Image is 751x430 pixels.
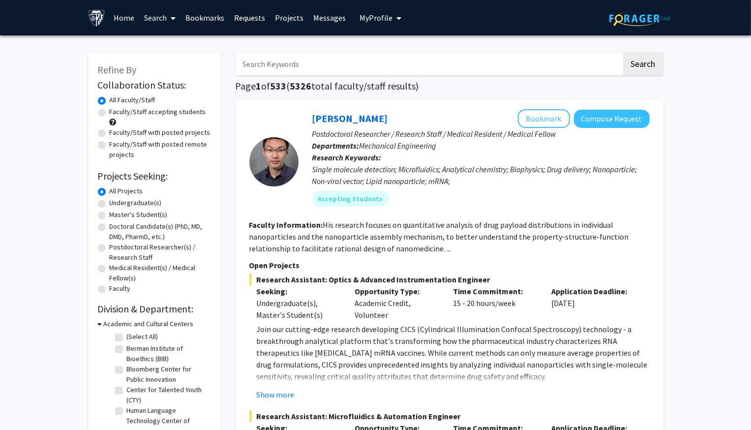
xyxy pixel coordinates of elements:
label: (Select All) [127,332,158,342]
div: Single molecule detection; Microfluidics; Analytical chemistry; Biophysics; Drug delivery; Nanopa... [312,163,650,187]
button: Show more [257,389,295,400]
a: [PERSON_NAME] [312,112,388,124]
p: Application Deadline: [551,285,635,297]
label: Bloomberg Center for Public Innovation [127,364,209,385]
label: Doctoral Candidate(s) (PhD, MD, DMD, PharmD, etc.) [110,221,211,242]
p: Join our cutting-edge research developing CICS (Cylindrical Illumination Confocal Spectroscopy) t... [257,323,650,382]
iframe: Chat [7,386,42,423]
label: Master's Student(s) [110,210,168,220]
label: Faculty/Staff with posted remote projects [110,139,211,160]
b: Faculty Information: [249,220,323,230]
p: Postdoctoral Researcher / Research Staff / Medical Resident / Medical Fellow [312,128,650,140]
span: Research Assistant: Optics & Advanced Instrumentation Engineer [249,274,650,285]
div: Undergraduate(s), Master's Student(s) [257,297,340,321]
p: Open Projects [249,259,650,271]
label: All Projects [110,186,143,196]
img: Johns Hopkins University Logo [88,9,105,27]
p: Opportunity Type: [355,285,438,297]
a: Home [109,0,139,35]
b: Departments: [312,141,360,151]
span: Research Assistant: Microfluidics & Automation Engineer [249,410,650,422]
span: 533 [270,80,287,92]
label: Faculty/Staff accepting students [110,107,206,117]
label: All Faculty/Staff [110,95,155,105]
span: Refine By [98,63,137,76]
label: Medical Resident(s) / Medical Fellow(s) [110,263,211,283]
h1: Page of ( total faculty/staff results) [236,80,663,92]
b: Research Keywords: [312,153,382,162]
span: 5326 [290,80,312,92]
mat-chip: Accepting Students [312,191,389,207]
a: Search [139,0,180,35]
label: Berman Institute of Bioethics (BIB) [127,343,209,364]
button: Search [623,53,663,75]
h2: Division & Department: [98,303,211,315]
span: My Profile [360,13,392,23]
fg-read-more: His research focuses on quantitative analysis of drug payload distributions in individual nanopar... [249,220,629,253]
a: Requests [229,0,270,35]
img: ForagerOne Logo [609,11,671,26]
p: Time Commitment: [453,285,537,297]
a: Projects [270,0,308,35]
div: 15 - 20 hours/week [446,285,544,321]
p: Seeking: [257,285,340,297]
span: Mechanical Engineering [360,141,437,151]
button: Compose Request to Sixuan Li [574,110,650,128]
input: Search Keywords [236,53,622,75]
a: Bookmarks [180,0,229,35]
label: Postdoctoral Researcher(s) / Research Staff [110,242,211,263]
h3: Academic and Cultural Centers [104,319,194,329]
h2: Projects Seeking: [98,170,211,182]
label: Undergraduate(s) [110,198,162,208]
a: Messages [308,0,351,35]
div: [DATE] [544,285,642,321]
label: Faculty/Staff with posted projects [110,127,210,138]
div: Academic Credit, Volunteer [347,285,446,321]
label: Faculty [110,283,131,294]
span: 1 [256,80,262,92]
button: Add Sixuan Li to Bookmarks [518,109,570,128]
label: Center for Talented Youth (CTY) [127,385,209,405]
h2: Collaboration Status: [98,79,211,91]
